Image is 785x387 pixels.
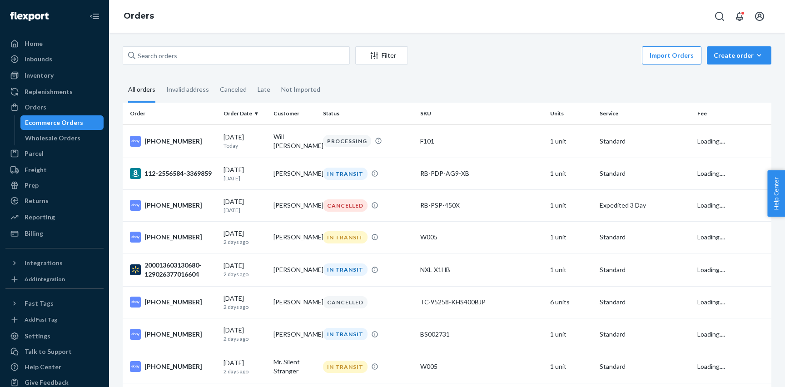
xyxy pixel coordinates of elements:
[224,165,266,182] div: [DATE]
[5,329,104,343] a: Settings
[710,7,729,25] button: Open Search Box
[694,286,771,318] td: Loading....
[596,103,693,124] th: Service
[767,170,785,217] button: Help Center
[600,298,690,307] p: Standard
[25,71,54,80] div: Inventory
[547,103,596,124] th: Units
[5,360,104,374] a: Help Center
[600,265,690,274] p: Standard
[5,52,104,66] a: Inbounds
[224,261,266,278] div: [DATE]
[224,294,266,311] div: [DATE]
[224,335,266,342] p: 2 days ago
[25,229,43,238] div: Billing
[224,326,266,342] div: [DATE]
[270,318,319,350] td: [PERSON_NAME]
[5,314,104,325] a: Add Fast Tag
[420,265,543,274] div: NXL-X1HB
[130,329,216,340] div: [PHONE_NUMBER]
[220,103,269,124] th: Order Date
[5,100,104,114] a: Orders
[130,361,216,372] div: [PHONE_NUMBER]
[25,362,61,372] div: Help Center
[694,221,771,253] td: Loading....
[5,344,104,359] a: Talk to Support
[25,275,65,283] div: Add Integration
[25,149,44,158] div: Parcel
[5,256,104,270] button: Integrations
[25,87,73,96] div: Replenishments
[323,199,368,212] div: CANCELLED
[323,168,368,180] div: IN TRANSIT
[547,350,596,383] td: 1 unit
[270,124,319,158] td: Will [PERSON_NAME]
[600,169,690,178] p: Standard
[323,135,371,147] div: PROCESSING
[130,200,216,211] div: [PHONE_NUMBER]
[694,103,771,124] th: Fee
[694,158,771,189] td: Loading....
[25,165,47,174] div: Freight
[25,213,55,222] div: Reporting
[5,146,104,161] a: Parcel
[694,124,771,158] td: Loading....
[130,261,216,279] div: 200013603130680-129026377016604
[224,303,266,311] p: 2 days ago
[420,169,543,178] div: RB-PDP-AG9-XB
[5,163,104,177] a: Freight
[224,229,266,246] div: [DATE]
[220,78,247,101] div: Canceled
[25,316,57,323] div: Add Fast Tag
[25,134,80,143] div: Wholesale Orders
[547,253,596,286] td: 1 unit
[323,296,368,308] div: CANCELLED
[730,7,749,25] button: Open notifications
[123,103,220,124] th: Order
[356,51,407,60] div: Filter
[5,296,104,311] button: Fast Tags
[270,189,319,221] td: [PERSON_NAME]
[116,3,161,30] ol: breadcrumbs
[273,109,316,117] div: Customer
[85,7,104,25] button: Close Navigation
[20,131,104,145] a: Wholesale Orders
[124,11,154,21] a: Orders
[420,330,543,339] div: BS002731
[750,7,769,25] button: Open account menu
[5,226,104,241] a: Billing
[420,201,543,210] div: RB-PSP-450X
[224,238,266,246] p: 2 days ago
[130,136,216,147] div: [PHONE_NUMBER]
[224,142,266,149] p: Today
[130,232,216,243] div: [PHONE_NUMBER]
[323,361,368,373] div: IN TRANSIT
[600,137,690,146] p: Standard
[123,46,350,64] input: Search orders
[707,46,771,64] button: Create order
[25,347,72,356] div: Talk to Support
[270,253,319,286] td: [PERSON_NAME]
[694,253,771,286] td: Loading....
[25,118,83,127] div: Ecommerce Orders
[547,286,596,318] td: 6 units
[5,274,104,285] a: Add Integration
[600,330,690,339] p: Standard
[323,231,368,243] div: IN TRANSIT
[5,193,104,208] a: Returns
[547,189,596,221] td: 1 unit
[25,103,46,112] div: Orders
[420,137,543,146] div: F101
[547,318,596,350] td: 1 unit
[25,332,50,341] div: Settings
[25,39,43,48] div: Home
[547,158,596,189] td: 1 unit
[224,197,266,214] div: [DATE]
[5,68,104,83] a: Inventory
[258,78,270,101] div: Late
[600,362,690,371] p: Standard
[224,358,266,375] div: [DATE]
[270,221,319,253] td: [PERSON_NAME]
[5,84,104,99] a: Replenishments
